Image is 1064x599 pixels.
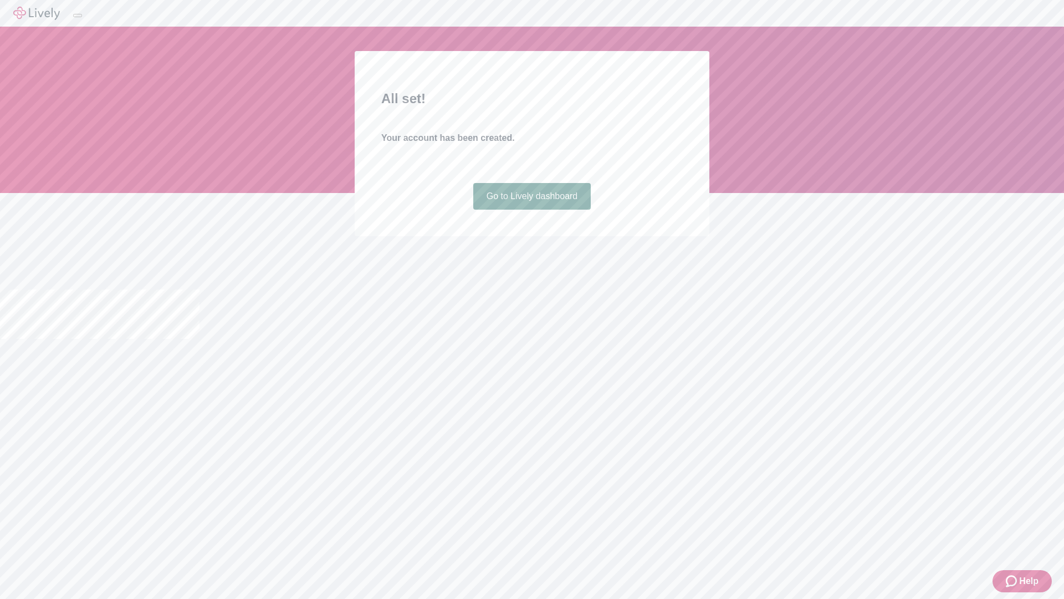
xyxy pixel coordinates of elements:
[73,14,82,17] button: Log out
[993,570,1052,592] button: Zendesk support iconHelp
[1019,575,1039,588] span: Help
[1006,575,1019,588] svg: Zendesk support icon
[381,89,683,109] h2: All set!
[13,7,60,20] img: Lively
[473,183,591,210] a: Go to Lively dashboard
[381,131,683,145] h4: Your account has been created.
